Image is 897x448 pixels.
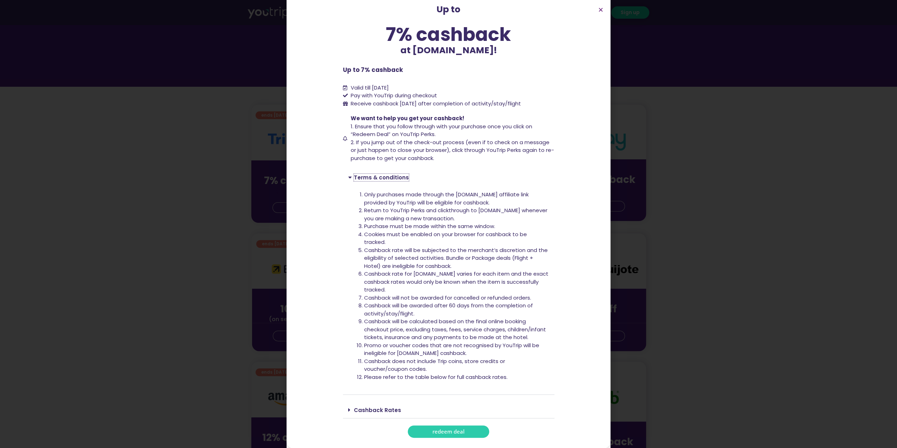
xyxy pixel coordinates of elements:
[343,185,554,395] div: Terms & conditions
[364,231,549,246] li: Cookies must be enabled on your browser for cashback to be tracked.
[364,302,549,318] li: Cashback will be awarded after 60 days from the completion of activity/stay/flight.
[343,402,554,418] div: Cashback Rates
[343,66,403,74] b: Up to 7% cashback
[351,84,389,91] span: Valid till [DATE]
[343,3,554,16] p: Up to
[343,44,554,57] p: at [DOMAIN_NAME]!
[408,425,489,438] a: redeem deal
[364,318,549,342] li: Cashback will be calculated based on the final online booking checkout price, excluding taxes, fe...
[364,270,549,294] li: Cashback rate for [DOMAIN_NAME] varies for each item and the exact cashback rates would only be k...
[364,246,549,270] li: Cashback rate will be subjected to the merchant’s discretion and the eligibility of selected acti...
[354,174,409,181] a: Terms & conditions
[349,92,437,100] span: Pay with YouTrip during checkout
[351,115,464,122] span: We want to help you get your cashback!
[364,294,549,302] li: Cashback will not be awarded for cancelled or refunded orders.
[343,169,554,185] div: Terms & conditions
[343,25,554,44] div: 7% cashback
[364,207,549,222] li: Return to YouTrip Perks and clickthrough to [DOMAIN_NAME] whenever you are making a new transaction.
[351,100,521,107] span: Receive cashback [DATE] after completion of activity/stay/flight
[351,123,532,138] span: 1. Ensure that you follow through with your purchase once you click on “Redeem Deal” on YouTrip P...
[364,373,549,381] li: Please refer to the table below for full cashback rates.
[364,342,549,357] li: Promo or voucher codes that are not recognised by YouTrip will be ineligible for [DOMAIN_NAME] ca...
[432,429,465,434] span: redeem deal
[598,7,603,12] a: Close
[364,191,549,207] li: Only purchases made through the [DOMAIN_NAME] affiliate link provided by YouTrip will be eligible...
[364,357,549,373] li: Cashback does not include Trip coins, store credits or voucher/coupon codes.
[354,406,401,414] a: Cashback Rates
[351,139,554,162] span: 2. If you jump out of the check-out process (even if to check on a message or just happen to clos...
[364,222,549,231] li: Purchase must be made within the same window.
